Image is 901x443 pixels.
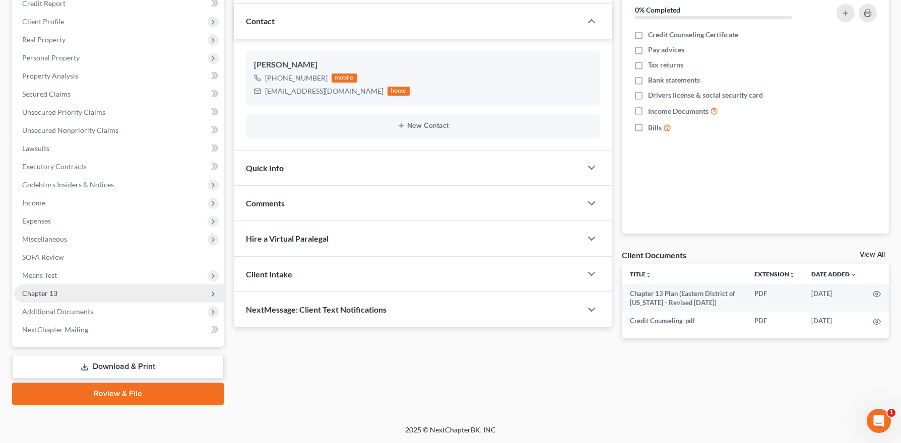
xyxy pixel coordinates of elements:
[12,383,224,405] a: Review & File
[754,270,795,278] a: Extensionunfold_more
[265,73,328,83] div: [PHONE_NUMBER]
[22,198,45,207] span: Income
[648,30,738,40] span: Credit Counseling Certificate
[22,325,88,334] span: NextChapter Mailing
[887,409,895,417] span: 1
[22,235,67,243] span: Miscellaneous
[22,216,51,225] span: Expenses
[22,108,105,116] span: Unsecured Priority Claims
[332,73,357,83] div: mobile
[14,121,224,139] a: Unsecured Nonpriority Claims
[254,122,592,130] button: New Contact
[246,163,284,173] span: Quick Info
[163,425,738,443] div: 2025 © NextChapterBK, INC
[803,284,865,312] td: [DATE]
[246,234,329,243] span: Hire a Virtual Paralegal
[246,198,285,208] span: Comments
[646,272,652,278] i: unfold_more
[630,270,652,278] a: Titleunfold_more
[388,87,410,96] div: home
[746,284,803,312] td: PDF
[622,312,746,330] td: Credit Counseling-pdf
[22,144,49,153] span: Lawsuits
[14,67,224,85] a: Property Analysis
[246,16,275,26] span: Contact
[14,158,224,176] a: Executory Contracts
[22,53,80,62] span: Personal Property
[246,305,387,314] span: NextMessage: Client Text Notifications
[22,271,57,279] span: Means Test
[635,6,680,14] strong: 0% Completed
[648,106,709,116] span: Income Documents
[22,162,87,171] span: Executory Contracts
[22,17,64,26] span: Client Profile
[254,59,592,71] div: [PERSON_NAME]
[14,85,224,103] a: Secured Claims
[22,180,114,189] span: Codebtors Insiders & Notices
[811,270,857,278] a: Date Added expand_more
[14,321,224,339] a: NextChapter Mailing
[22,35,66,44] span: Real Property
[12,355,224,379] a: Download & Print
[14,248,224,266] a: SOFA Review
[14,139,224,158] a: Lawsuits
[648,123,662,133] span: Bills
[789,272,795,278] i: unfold_more
[648,60,683,70] span: Tax returns
[22,253,64,261] span: SOFA Review
[648,90,763,100] span: Drivers license & social security card
[867,409,891,433] iframe: Intercom live chat
[860,251,885,258] a: View All
[22,289,57,298] span: Chapter 13
[22,90,71,98] span: Secured Claims
[14,103,224,121] a: Unsecured Priority Claims
[622,250,686,260] div: Client Documents
[851,272,857,278] i: expand_more
[648,45,684,55] span: Pay advices
[22,71,78,80] span: Property Analysis
[648,75,700,85] span: Bank statements
[246,269,292,279] span: Client Intake
[22,126,118,134] span: Unsecured Nonpriority Claims
[22,307,93,316] span: Additional Documents
[803,312,865,330] td: [DATE]
[622,284,746,312] td: Chapter 13 Plan (Eastern District of [US_STATE] - Revised [DATE])
[746,312,803,330] td: PDF
[265,86,383,96] div: [EMAIL_ADDRESS][DOMAIN_NAME]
